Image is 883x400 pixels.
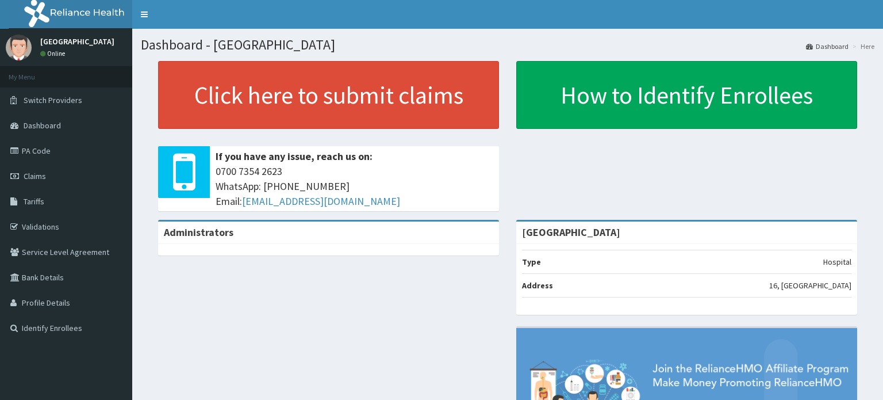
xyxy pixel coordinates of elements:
p: [GEOGRAPHIC_DATA] [40,37,114,45]
b: Type [522,257,541,267]
a: Online [40,49,68,58]
span: 0700 7354 2623 WhatsApp: [PHONE_NUMBER] Email: [216,164,493,208]
a: How to Identify Enrollees [516,61,857,129]
a: Click here to submit claims [158,61,499,129]
li: Here [850,41,874,51]
b: Address [522,280,553,291]
p: Hospital [823,256,851,268]
b: Administrators [164,226,233,239]
h1: Dashboard - [GEOGRAPHIC_DATA] [141,37,874,52]
span: Switch Providers [24,95,82,105]
span: Claims [24,171,46,181]
b: If you have any issue, reach us on: [216,150,373,163]
span: Dashboard [24,120,61,131]
a: [EMAIL_ADDRESS][DOMAIN_NAME] [242,195,400,208]
img: User Image [6,35,32,60]
strong: [GEOGRAPHIC_DATA] [522,226,620,239]
a: Dashboard [806,41,849,51]
span: Tariffs [24,196,44,207]
p: 16, [GEOGRAPHIC_DATA] [769,280,851,291]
